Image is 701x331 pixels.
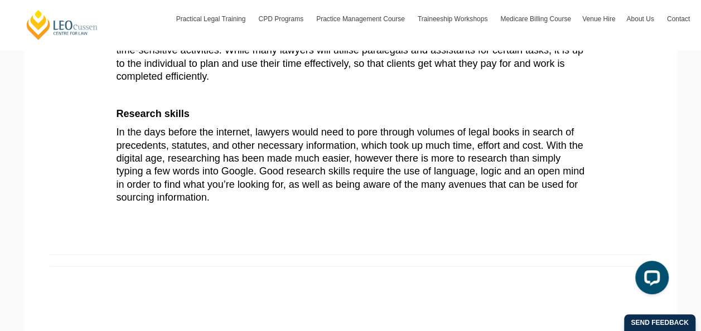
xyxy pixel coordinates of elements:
span: It is well known that those working within the law field often face tremendous pressures from man... [117,18,583,82]
a: About Us [621,3,661,35]
iframe: LiveChat chat widget [626,256,673,303]
a: Practice Management Course [311,3,412,35]
span: In the days before the internet, lawyers would need to pore through volumes of legal books in sea... [117,126,585,203]
a: CPD Programs [253,3,311,35]
a: [PERSON_NAME] Centre for Law [25,9,99,41]
a: Venue Hire [577,3,621,35]
a: Traineeship Workshops [412,3,495,35]
b: Research skills [117,108,190,119]
a: Medicare Billing Course [495,3,577,35]
a: Practical Legal Training [171,3,253,35]
a: Contact [661,3,695,35]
